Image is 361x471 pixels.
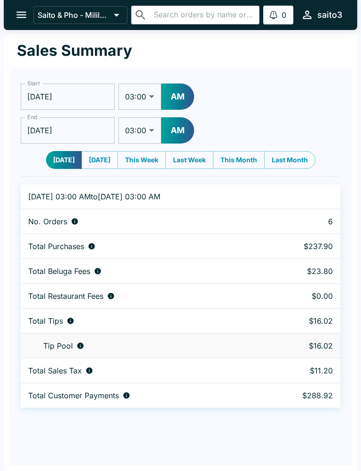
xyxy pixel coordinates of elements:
div: Combined individual and pooled tips [28,316,257,326]
p: $237.90 [272,242,333,251]
p: No. Orders [28,217,67,226]
p: Total Beluga Fees [28,266,90,276]
p: $288.92 [272,391,333,400]
p: Tip Pool [43,341,73,350]
p: 0 [282,10,286,20]
button: [DATE] [81,151,118,169]
p: $16.02 [272,316,333,326]
button: Last Week [165,151,213,169]
div: Fees paid by diners to restaurant [28,291,257,301]
div: Aggregate order subtotals [28,242,257,251]
p: $23.80 [272,266,333,276]
p: Total Purchases [28,242,84,251]
button: Saito & Pho - Mililani [33,6,127,24]
button: AM [161,84,194,110]
div: Total amount paid for orders by diners [28,391,257,400]
button: This Month [213,151,265,169]
p: $11.20 [272,366,333,375]
button: Last Month [264,151,315,169]
h1: Sales Summary [17,41,132,60]
div: saito3 [317,9,342,21]
button: saito3 [297,5,346,25]
input: Choose date, selected date is Oct 1, 2025 [21,84,115,110]
div: Tips unclaimed by a waiter [28,341,257,350]
div: Number of orders placed [28,217,257,226]
p: $0.00 [272,291,333,301]
label: End [27,113,38,121]
p: Total Restaurant Fees [28,291,103,301]
p: [DATE] 03:00 AM to [DATE] 03:00 AM [28,192,257,201]
input: Search orders by name or phone number [151,8,255,22]
button: [DATE] [46,151,82,169]
p: Saito & Pho - Mililani [38,10,110,20]
label: Start [27,79,39,87]
p: 6 [272,217,333,226]
input: Choose date, selected date is Oct 2, 2025 [21,117,115,144]
button: open drawer [9,3,33,27]
p: $16.02 [272,341,333,350]
p: Total Customer Payments [28,391,119,400]
div: Sales tax paid by diners [28,366,257,375]
p: Total Tips [28,316,63,326]
button: AM [161,117,194,144]
div: Fees paid by diners to Beluga [28,266,257,276]
button: This Week [118,151,166,169]
p: Total Sales Tax [28,366,82,375]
